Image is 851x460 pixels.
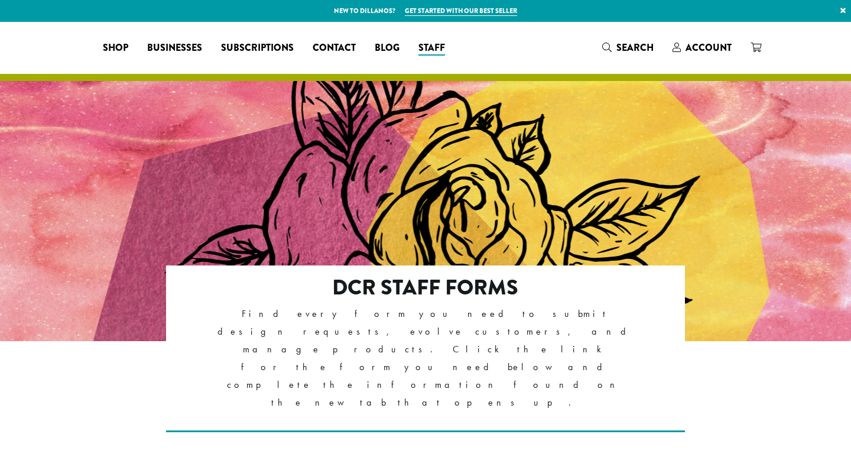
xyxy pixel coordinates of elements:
a: Get started with our best seller [405,6,517,16]
span: Subscriptions [221,41,294,56]
span: Search [616,41,654,54]
span: Blog [375,41,399,56]
span: Contact [313,41,356,56]
a: Search [593,38,663,57]
a: Staff [409,38,454,57]
a: Shop [93,38,138,57]
span: Shop [103,41,128,56]
h2: DCR Staff Forms [217,275,634,300]
p: Find every form you need to submit design requests, evolve customers, and manage products. Click ... [217,305,634,412]
span: Businesses [147,41,202,56]
span: Staff [418,41,445,56]
span: Account [686,41,732,54]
